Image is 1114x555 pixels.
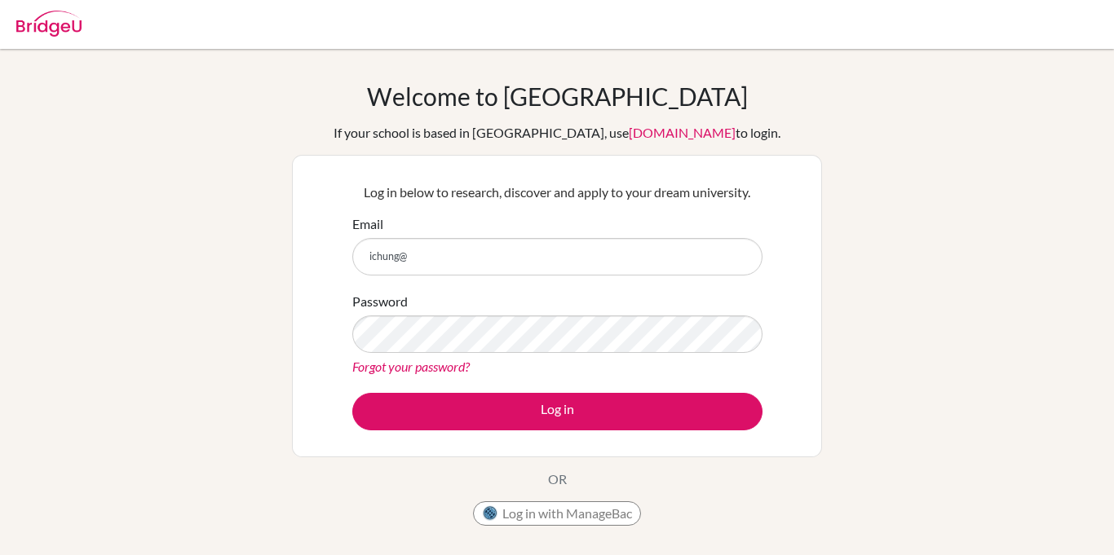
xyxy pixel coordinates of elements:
[367,81,748,111] h1: Welcome to [GEOGRAPHIC_DATA]
[548,469,567,489] p: OR
[16,11,82,37] img: Bridge-U
[352,393,763,430] button: Log in
[334,123,780,143] div: If your school is based in [GEOGRAPHIC_DATA], use to login.
[352,292,408,311] label: Password
[473,501,641,526] button: Log in with ManageBac
[352,214,383,234] label: Email
[352,183,763,202] p: Log in below to research, discover and apply to your dream university.
[352,359,470,374] a: Forgot your password?
[629,125,736,140] a: [DOMAIN_NAME]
